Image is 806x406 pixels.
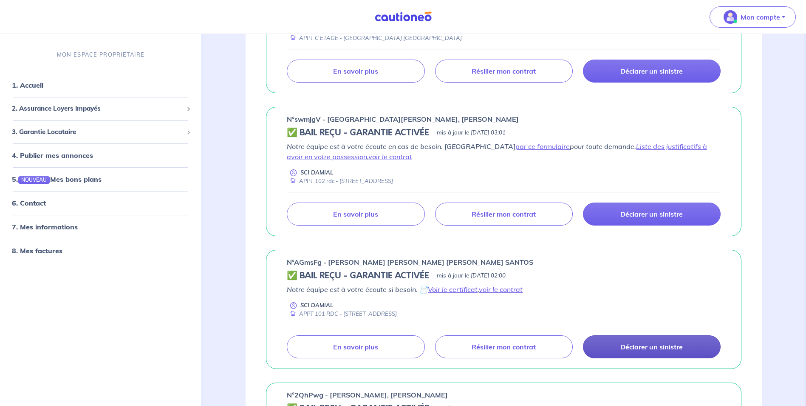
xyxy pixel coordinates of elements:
p: En savoir plus [333,67,378,75]
a: 4. Publier mes annonces [12,152,93,160]
a: Résilier mon contrat [435,60,573,83]
span: 3. Garantie Locataire [12,127,183,137]
div: 7. Mes informations [3,219,198,236]
p: Déclarer un sinistre [620,67,683,75]
a: Déclarer un sinistre [583,335,721,358]
a: 6. Contact [12,199,46,208]
p: En savoir plus [333,343,378,351]
a: Déclarer un sinistre [583,60,721,83]
div: 8. Mes factures [3,243,198,260]
p: SCI DAMIAL [300,169,333,177]
a: 7. Mes informations [12,223,78,232]
a: 1. Accueil [12,81,43,90]
a: En savoir plus [287,335,424,358]
div: 3. Garantie Locataire [3,124,198,140]
div: state: CONTRACT-VALIDATED, Context: LESS-THAN-20-DAYS,MAYBE-CERTIFICATE,RELATIONSHIP,LESSOR-DOCUM... [287,271,721,281]
a: Résilier mon contrat [435,335,573,358]
div: APPT 102 rdc - [STREET_ADDRESS] [287,177,393,185]
a: Résilier mon contrat [435,203,573,226]
div: APPT 101 RDC - [STREET_ADDRESS] [287,310,397,318]
a: voir le contrat [479,285,523,294]
a: En savoir plus [287,60,424,83]
a: 8. Mes factures [12,247,62,255]
p: SCI DAMIAL [300,301,333,309]
a: par ce formulaire [515,142,570,151]
p: En savoir plus [333,210,378,218]
div: 1. Accueil [3,77,198,94]
p: Mon compte [741,12,780,22]
div: 5.NOUVEAUMes bons plans [3,171,198,188]
span: 2. Assurance Loyers Impayés [12,104,183,114]
a: Déclarer un sinistre [583,203,721,226]
h5: ✅ BAIL REÇU - GARANTIE ACTIVÉE [287,128,429,138]
p: - mis à jour le [DATE] 03:01 [433,129,506,137]
div: 4. Publier mes annonces [3,147,198,164]
p: n°swmjgV - [GEOGRAPHIC_DATA][PERSON_NAME], [PERSON_NAME] [287,114,519,124]
p: n°2QhPwg - [PERSON_NAME], [PERSON_NAME] [287,390,448,400]
p: Notre équipe est à votre écoute en cas de besoin. [GEOGRAPHIC_DATA] pour toute demande. , [287,141,721,162]
a: Voir le certificat [428,285,478,294]
div: 2. Assurance Loyers Impayés [3,101,198,117]
p: Déclarer un sinistre [620,210,683,218]
a: 5.NOUVEAUMes bons plans [12,175,102,184]
a: En savoir plus [287,203,424,226]
img: Cautioneo [371,11,435,22]
p: Résilier mon contrat [472,210,536,218]
p: Notre équipe est à votre écoute si besoin. 📄 , [287,284,721,294]
div: 6. Contact [3,195,198,212]
p: Résilier mon contrat [472,67,536,75]
p: n°AGmsFg - [PERSON_NAME] [PERSON_NAME] [PERSON_NAME] SANTOS [287,257,533,267]
p: MON ESPACE PROPRIÉTAIRE [57,51,144,59]
p: Déclarer un sinistre [620,343,683,351]
a: voir le contrat [368,152,412,161]
p: Résilier mon contrat [472,343,536,351]
p: - mis à jour le [DATE] 02:00 [433,272,506,280]
button: illu_account_valid_menu.svgMon compte [710,6,796,28]
img: illu_account_valid_menu.svg [724,10,737,24]
h5: ✅ BAIL REÇU - GARANTIE ACTIVÉE [287,271,429,281]
div: state: CONTRACT-VALIDATED, Context: MORE-THAN-6-MONTHS,NO-CERTIFICATE,RELATIONSHIP,LESSOR-DOCUMENTS [287,128,721,138]
div: APPT C ETAGE - [GEOGRAPHIC_DATA] [GEOGRAPHIC_DATA] [287,34,462,42]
